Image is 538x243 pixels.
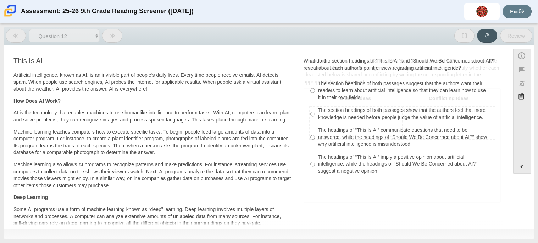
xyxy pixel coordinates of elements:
h3: This Is AI [13,57,292,65]
button: Notepad [513,91,531,105]
img: Carmen School of Science & Technology [3,3,18,18]
button: Open Accessibility Menu [513,49,531,63]
div: Assessment: 25-26 9th Grade Reading Screener ([DATE]) [21,3,194,20]
p: Artificial intelligence, known as AI, is an invisible part of people’s daily lives. Every time pe... [13,72,292,93]
button: Review [500,29,532,43]
p: Machine learning teaches computers how to execute specific tasks. To begin, people feed large amo... [13,129,292,156]
b: How Does AI Work? [13,98,61,104]
b: Deep Learning [13,194,48,200]
div: The headings of “This Is AI” imply a positive opinion about artificial intelligence, while the he... [318,154,497,175]
a: Carmen School of Science & Technology [3,13,18,19]
p: Some AI programs use a form of machine learning known as “deep” learning. Deep learning involves ... [13,206,292,227]
div: The headings of “This Is AI” communicate questions that need to be answered, while the headings o... [318,127,497,148]
button: Raise Your Hand [477,29,497,43]
p: AI is the technology that enables machines to use humanlike intelligence to perform tasks. With A... [13,109,292,123]
a: Exit [503,5,532,18]
p: Machine learning also allows AI programs to recognize patterns and make predictions. For instance... [13,161,292,189]
button: Flag item [513,63,531,76]
button: Toggle response masking [513,77,531,91]
div: What do the section headings of “This Is AI” and “Should We Be Concerned about AI?” reveal about ... [304,58,501,71]
div: The section headings of both passages show that the authors feel that more knowledge is needed be... [318,107,497,121]
img: dasia.hillard.8gncUz [476,6,488,17]
div: Assessment items [7,49,506,226]
div: The section headings of both passages suggest that the authors want their readers to learn about ... [318,80,497,101]
button: Expand menu. Displays the button labels. [514,160,531,173]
